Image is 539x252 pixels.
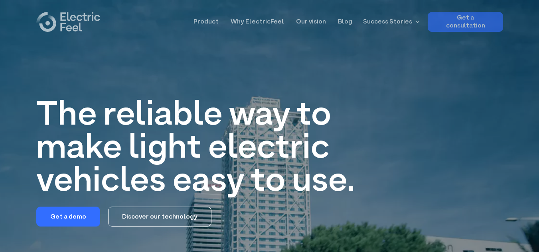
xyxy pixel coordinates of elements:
a: Blog [338,12,352,27]
a: Product [193,12,219,27]
div: Success Stories [358,12,422,32]
h1: The reliable way to make light electric vehicles easy to use. [36,100,369,199]
a: Get a consultation [428,12,503,32]
a: Our vision [296,12,326,27]
a: Why ElectricFeel [231,12,284,27]
a: Get a demo [36,207,100,227]
div: Success Stories [363,17,412,27]
a: Discover our technology [108,207,211,227]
